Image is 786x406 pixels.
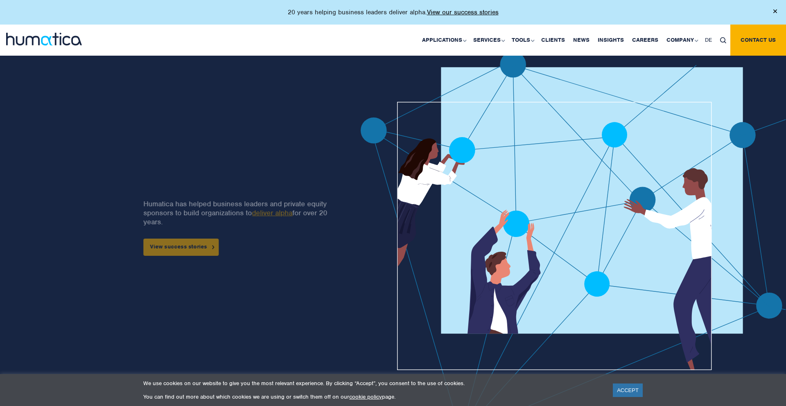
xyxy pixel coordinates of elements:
[662,25,701,56] a: Company
[701,25,716,56] a: DE
[252,208,293,217] a: deliver alpha
[613,383,643,397] a: ACCEPT
[144,199,335,226] p: Humatica has helped business leaders and private equity sponsors to build organizations to for ov...
[418,25,469,56] a: Applications
[212,245,215,249] img: arrowicon
[144,239,219,256] a: View success stories
[143,393,603,400] p: You can find out more about which cookies we are using or switch them off on our page.
[469,25,508,56] a: Services
[427,8,499,16] a: View our success stories
[537,25,569,56] a: Clients
[569,25,594,56] a: News
[705,36,712,43] span: DE
[349,393,382,400] a: cookie policy
[288,8,499,16] p: 20 years helping business leaders deliver alpha.
[730,25,786,56] a: Contact us
[594,25,628,56] a: Insights
[720,37,726,43] img: search_icon
[6,33,82,45] img: logo
[143,380,603,387] p: We use cookies on our website to give you the most relevant experience. By clicking “Accept”, you...
[628,25,662,56] a: Careers
[508,25,537,56] a: Tools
